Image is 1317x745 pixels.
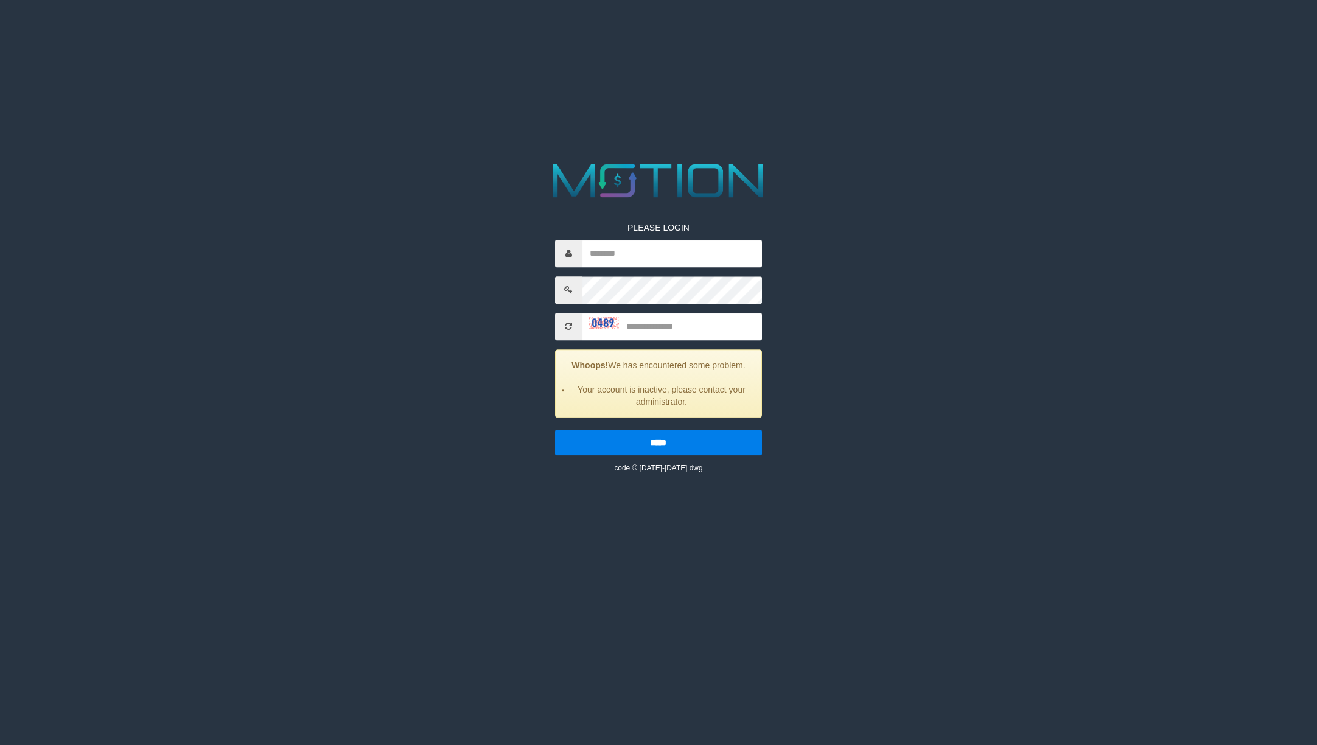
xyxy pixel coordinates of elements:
div: We has encountered some problem. [555,349,763,418]
strong: Whoops! [571,360,608,370]
small: code © [DATE]-[DATE] dwg [614,464,702,472]
img: captcha [589,317,619,329]
li: Your account is inactive, please contact your administrator. [571,383,753,408]
p: PLEASE LOGIN [555,222,763,234]
img: MOTION_logo.png [543,158,774,203]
